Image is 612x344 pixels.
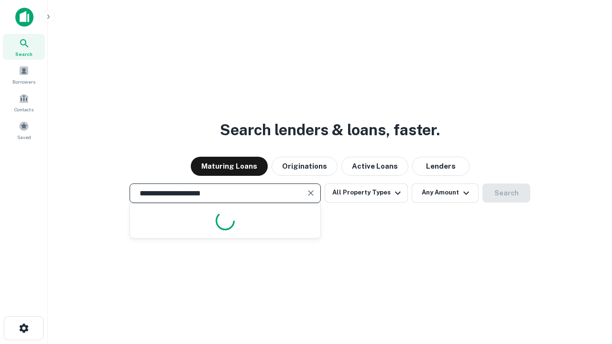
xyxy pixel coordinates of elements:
[14,106,33,113] span: Contacts
[564,268,612,313] iframe: Chat Widget
[3,117,45,143] a: Saved
[3,62,45,87] a: Borrowers
[341,157,408,176] button: Active Loans
[15,8,33,27] img: capitalize-icon.png
[325,183,408,203] button: All Property Types
[15,50,33,58] span: Search
[3,34,45,60] a: Search
[272,157,338,176] button: Originations
[220,118,440,141] h3: Search lenders & loans, faster.
[412,183,479,203] button: Any Amount
[304,186,317,200] button: Clear
[191,157,268,176] button: Maturing Loans
[3,89,45,115] a: Contacts
[12,78,35,86] span: Borrowers
[17,133,31,141] span: Saved
[412,157,470,176] button: Lenders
